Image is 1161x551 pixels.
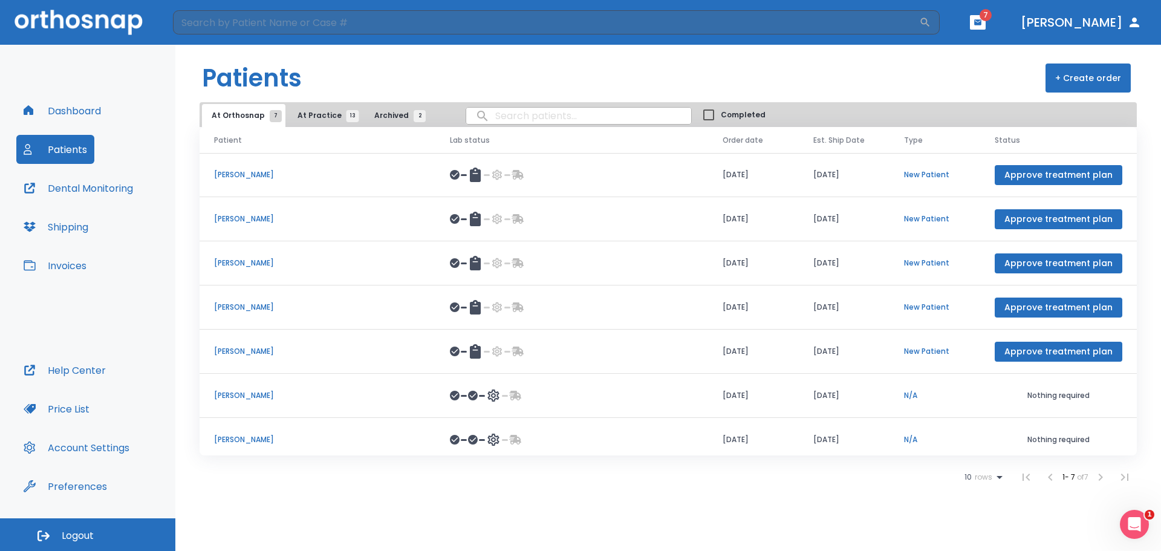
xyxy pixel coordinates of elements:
[995,434,1122,445] p: Nothing required
[813,135,865,146] span: Est. Ship Date
[16,472,114,501] button: Preferences
[16,356,113,385] button: Help Center
[799,153,889,197] td: [DATE]
[346,110,359,122] span: 13
[721,109,766,120] span: Completed
[799,241,889,285] td: [DATE]
[1046,64,1131,93] button: + Create order
[16,174,140,203] button: Dental Monitoring
[1145,510,1154,520] span: 1
[214,214,421,224] p: [PERSON_NAME]
[799,374,889,418] td: [DATE]
[995,209,1122,229] button: Approve treatment plan
[214,390,421,401] p: [PERSON_NAME]
[904,214,966,224] p: New Patient
[214,135,242,146] span: Patient
[904,302,966,313] p: New Patient
[708,374,799,418] td: [DATE]
[708,285,799,330] td: [DATE]
[708,418,799,462] td: [DATE]
[904,169,966,180] p: New Patient
[16,135,94,164] button: Patients
[202,60,302,96] h1: Patients
[799,418,889,462] td: [DATE]
[270,110,282,122] span: 7
[799,330,889,374] td: [DATE]
[16,433,137,462] button: Account Settings
[1077,472,1088,482] span: of 7
[799,285,889,330] td: [DATE]
[964,473,972,481] span: 10
[904,390,966,401] p: N/A
[723,135,763,146] span: Order date
[214,346,421,357] p: [PERSON_NAME]
[708,241,799,285] td: [DATE]
[995,390,1122,401] p: Nothing required
[972,473,992,481] span: rows
[799,197,889,241] td: [DATE]
[212,110,276,121] span: At Orthosnap
[904,258,966,269] p: New Patient
[708,153,799,197] td: [DATE]
[995,253,1122,273] button: Approve treatment plan
[995,342,1122,362] button: Approve treatment plan
[214,434,421,445] p: [PERSON_NAME]
[214,258,421,269] p: [PERSON_NAME]
[16,96,108,125] button: Dashboard
[1062,472,1077,482] span: 1 - 7
[980,9,992,21] span: 7
[414,110,426,122] span: 2
[1016,11,1146,33] button: [PERSON_NAME]
[374,110,420,121] span: Archived
[15,10,143,34] img: Orthosnap
[708,197,799,241] td: [DATE]
[904,346,966,357] p: New Patient
[16,251,94,280] button: Invoices
[904,135,923,146] span: Type
[173,10,919,34] input: Search by Patient Name or Case #
[16,212,96,241] button: Shipping
[450,135,490,146] span: Lab status
[214,302,421,313] p: [PERSON_NAME]
[466,104,691,128] input: search
[995,298,1122,318] button: Approve treatment plan
[995,165,1122,185] button: Approve treatment plan
[214,169,421,180] p: [PERSON_NAME]
[708,330,799,374] td: [DATE]
[62,529,94,543] span: Logout
[202,104,432,127] div: tabs
[1120,510,1149,539] iframe: Intercom live chat
[904,434,966,445] p: N/A
[298,110,353,121] span: At Practice
[16,394,97,423] button: Price List
[995,135,1020,146] span: Status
